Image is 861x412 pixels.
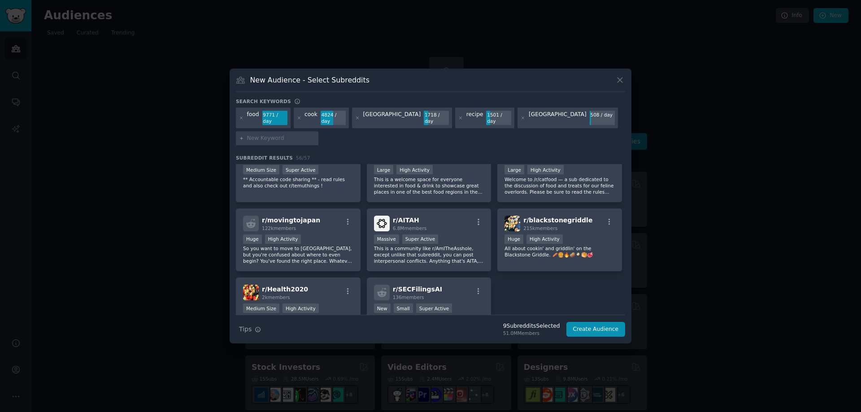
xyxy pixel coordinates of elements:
[243,304,279,313] div: Medium Size
[243,176,353,189] p: ** Accountable code sharing ** - read rules and also check out r/temuthings !
[504,176,615,195] p: Welcome to /r/catfood — a sub dedicated to the discussion of food and treats for our feline overl...
[504,216,520,231] img: blackstonegriddle
[424,111,449,125] div: 1718 / day
[304,111,317,125] div: cook
[374,315,484,334] p: Summaries and discussions of SEC filings generated by the Publicview AI bot, which monitors the [...
[236,321,264,337] button: Tips
[374,216,390,231] img: AITAH
[243,234,262,244] div: Huge
[239,325,252,334] span: Tips
[262,226,296,231] span: 122k members
[486,111,511,125] div: 1501 / day
[523,217,592,224] span: r/ blackstonegriddle
[394,304,413,313] div: Small
[393,217,419,224] span: r/ AITAH
[396,165,433,174] div: High Activity
[402,234,439,244] div: Super Active
[504,245,615,258] p: All about cookin' and griddlin' on the Blackstone Griddle. 🥓🍔🔥🥔🍳🥞🥩
[250,75,370,85] h3: New Audience - Select Subreddits
[529,111,587,125] div: [GEOGRAPHIC_DATA]
[247,111,259,125] div: food
[374,165,394,174] div: Large
[236,155,293,161] span: Subreddit Results
[283,165,319,174] div: Super Active
[590,111,615,119] div: 508 / day
[262,217,320,224] span: r/ movingtojapan
[321,111,346,125] div: 4824 / day
[503,330,560,336] div: 51.0M Members
[247,134,315,143] input: New Keyword
[374,304,391,313] div: New
[393,226,427,231] span: 6.8M members
[374,176,484,195] p: This is a welcome space for everyone interested in food & drink to showcase great places in one o...
[236,98,291,104] h3: Search keywords
[566,322,626,337] button: Create Audience
[374,234,399,244] div: Massive
[243,285,259,300] img: Health2020
[526,234,563,244] div: High Activity
[296,155,310,160] span: 56 / 57
[504,234,523,244] div: Huge
[416,304,452,313] div: Super Active
[504,165,524,174] div: Large
[523,226,557,231] span: 215k members
[503,322,560,330] div: 9 Subreddit s Selected
[262,286,308,293] span: r/ Health2020
[393,286,442,293] span: r/ SECFilingsAI
[374,245,484,264] p: This is a community like r/AmITheAsshole, except unlike that subreddit, you can post interpersona...
[265,234,301,244] div: High Activity
[393,295,424,300] span: 136 members
[262,295,290,300] span: 2k members
[262,111,287,125] div: 9771 / day
[283,304,319,313] div: High Activity
[243,315,353,334] p: Looking for healthy recipes that don't compromise on taste? Look no further! Try grilled salmon w...
[243,165,279,174] div: Medium Size
[466,111,483,125] div: recipe
[527,165,564,174] div: High Activity
[363,111,421,125] div: [GEOGRAPHIC_DATA]
[243,245,353,264] p: So you want to move to [GEOGRAPHIC_DATA], but you're confused about where to even begin? You've f...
